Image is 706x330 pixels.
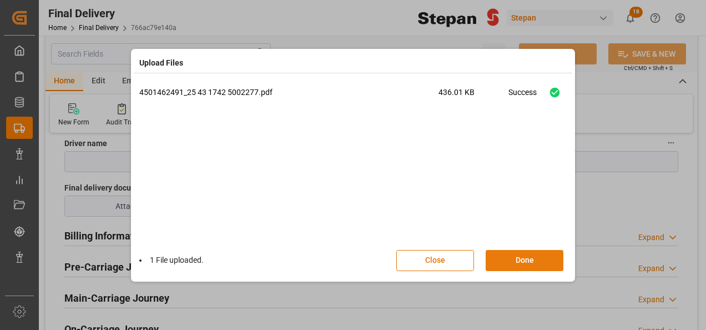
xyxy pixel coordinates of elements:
h4: Upload Files [139,57,183,69]
li: 1 File uploaded. [139,254,204,266]
button: Done [486,250,563,271]
button: Close [396,250,474,271]
span: 436.01 KB [438,87,508,106]
div: Success [508,87,537,106]
p: 4501462491_25 43 1742 5002277.pdf [139,87,438,98]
